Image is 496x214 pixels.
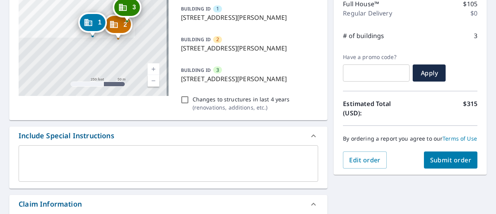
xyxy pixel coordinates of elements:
span: 1 [216,5,219,12]
span: 2 [216,36,219,43]
span: 1 [98,19,102,25]
p: [STREET_ADDRESS][PERSON_NAME] [181,74,315,84]
p: BUILDING ID [181,5,211,12]
label: Have a promo code? [343,54,410,61]
span: Edit order [349,156,381,164]
p: Estimated Total (USD): [343,99,410,118]
a: Terms of Use [443,135,477,142]
span: Submit order [430,156,472,164]
div: Claim Information [9,195,327,214]
p: [STREET_ADDRESS][PERSON_NAME] [181,43,315,53]
div: Claim Information [19,199,82,209]
span: Apply [419,69,439,77]
p: BUILDING ID [181,36,211,43]
p: [STREET_ADDRESS][PERSON_NAME] [181,13,315,22]
div: Include Special Instructions [19,130,114,141]
div: Dropped pin, building 2, Commercial property, 21178 SW 89th Rd Ellis, NE 68310 [104,14,133,38]
span: 2 [124,22,127,28]
div: Include Special Instructions [9,127,327,145]
p: BUILDING ID [181,67,211,73]
p: $315 [463,99,477,118]
p: Regular Delivery [343,9,392,18]
p: ( renovations, additions, etc. ) [193,103,290,111]
p: By ordering a report you agree to our [343,135,477,142]
span: 3 [216,66,219,74]
button: Edit order [343,151,387,169]
a: Current Level 17, Zoom In [148,63,159,75]
p: # of buildings [343,31,384,40]
div: Dropped pin, building 1, Commercial property, 21178 SW 89th Rd Beatrice, NE 68310 [78,12,107,37]
span: 3 [133,4,136,10]
p: 3 [474,31,477,40]
p: $0 [470,9,477,18]
a: Current Level 17, Zoom Out [148,75,159,87]
button: Submit order [424,151,478,169]
p: Changes to structures in last 4 years [193,95,290,103]
button: Apply [413,64,446,82]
